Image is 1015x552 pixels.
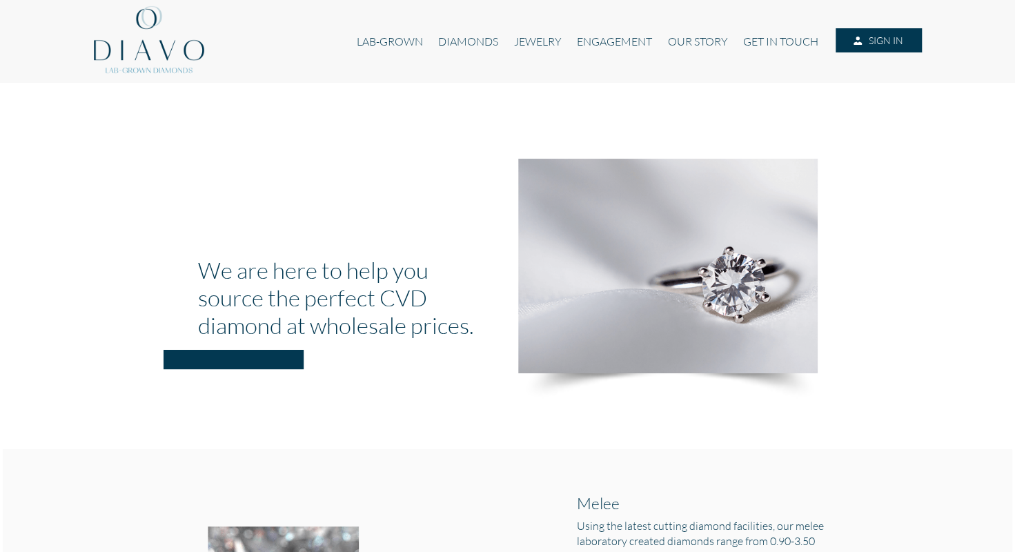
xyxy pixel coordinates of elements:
a: SIGN IN [836,28,921,53]
h2: Melee [576,493,829,513]
a: DIAMONDS [431,28,506,55]
h1: We are here to help you source the perfect CVD diamond at wholesale prices. [198,256,497,339]
a: LAB-GROWN [349,28,431,55]
img: cvd-slice-1 [518,159,818,373]
a: OUR STORY [660,28,735,55]
iframe: Drift Widget Chat Controller [946,483,998,535]
a: GET IN TOUCH [736,28,826,55]
a: JEWELRY [506,28,569,55]
a: ENGAGEMENT [569,28,660,55]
